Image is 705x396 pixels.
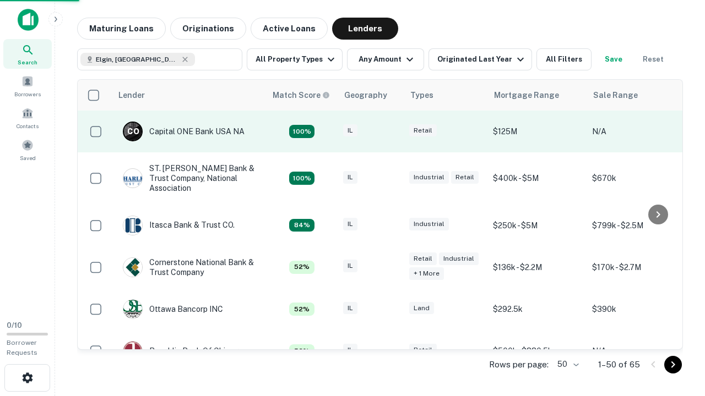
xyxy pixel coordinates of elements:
p: 1–50 of 65 [598,358,640,371]
div: Capitalize uses an advanced AI algorithm to match your search with the best lender. The match sco... [273,89,330,101]
div: Itasca Bank & Trust CO. [123,216,235,235]
button: All Filters [536,48,592,70]
a: Borrowers [3,71,52,101]
h6: Match Score [273,89,328,101]
button: Save your search to get updates of matches that match your search criteria. [596,48,631,70]
button: Active Loans [251,18,328,40]
button: Reset [636,48,671,70]
img: picture [123,300,142,318]
div: ST. [PERSON_NAME] Bank & Trust Company, National Association [123,163,255,194]
div: Industrial [409,171,449,184]
p: Rows per page: [489,358,549,371]
div: Capitalize uses an advanced AI algorithm to match your search with the best lender. The match sco... [289,344,314,358]
button: All Property Types [247,48,343,70]
th: Mortgage Range [487,80,587,111]
td: $390k [587,288,686,330]
td: $400k - $5M [487,152,587,205]
div: Capital ONE Bank USA NA [123,122,245,141]
div: 50 [553,356,581,372]
td: $292.5k [487,288,587,330]
button: Originated Last Year [429,48,532,70]
button: Any Amount [347,48,424,70]
div: Sale Range [593,89,638,102]
td: $250k - $5M [487,205,587,246]
div: Retail [409,252,437,265]
td: $799k - $2.5M [587,205,686,246]
div: Industrial [439,252,479,265]
td: $170k - $2.7M [587,246,686,288]
a: Contacts [3,103,52,133]
div: Retail [409,344,437,356]
div: + 1 more [409,267,444,280]
p: C O [127,126,139,137]
div: Ottawa Bancorp INC [123,299,223,319]
div: Industrial [409,218,449,230]
span: Elgin, [GEOGRAPHIC_DATA], [GEOGRAPHIC_DATA] [96,54,178,64]
div: IL [343,171,357,184]
th: Sale Range [587,80,686,111]
th: Geography [338,80,404,111]
span: Search [18,58,37,67]
img: picture [123,216,142,235]
a: Saved [3,135,52,164]
button: Lenders [332,18,398,40]
span: Borrowers [14,90,41,98]
td: $125M [487,111,587,152]
td: N/A [587,330,686,372]
img: picture [123,342,142,360]
div: Geography [344,89,387,102]
div: Capitalize uses an advanced AI algorithm to match your search with the best lender. The match sco... [289,172,314,185]
div: Lender [118,89,145,102]
div: Mortgage Range [494,89,559,102]
img: picture [123,258,142,277]
div: Capitalize uses an advanced AI algorithm to match your search with the best lender. The match sco... [289,261,314,274]
div: Capitalize uses an advanced AI algorithm to match your search with the best lender. The match sco... [289,302,314,316]
div: IL [343,218,357,230]
div: Land [409,302,434,315]
div: Republic Bank Of Chicago [123,341,243,361]
div: Retail [451,171,479,184]
div: Types [410,89,433,102]
td: $500k - $880.5k [487,330,587,372]
iframe: Chat Widget [650,308,705,361]
button: Originations [170,18,246,40]
span: Contacts [17,122,39,130]
button: Go to next page [664,356,682,373]
div: Cornerstone National Bank & Trust Company [123,257,255,277]
div: IL [343,260,357,272]
div: Retail [409,124,437,137]
img: capitalize-icon.png [18,9,39,31]
span: Borrower Requests [7,339,37,356]
div: Capitalize uses an advanced AI algorithm to match your search with the best lender. The match sco... [289,125,314,138]
div: Originated Last Year [437,53,527,66]
div: IL [343,124,357,137]
td: $670k [587,152,686,205]
div: Capitalize uses an advanced AI algorithm to match your search with the best lender. The match sco... [289,219,314,232]
a: Search [3,39,52,69]
div: IL [343,344,357,356]
button: Maturing Loans [77,18,166,40]
th: Capitalize uses an advanced AI algorithm to match your search with the best lender. The match sco... [266,80,338,111]
th: Types [404,80,487,111]
div: IL [343,302,357,315]
th: Lender [112,80,266,111]
td: $136k - $2.2M [487,246,587,288]
img: picture [123,169,142,188]
span: Saved [20,153,36,162]
td: N/A [587,111,686,152]
span: 0 / 10 [7,321,22,329]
